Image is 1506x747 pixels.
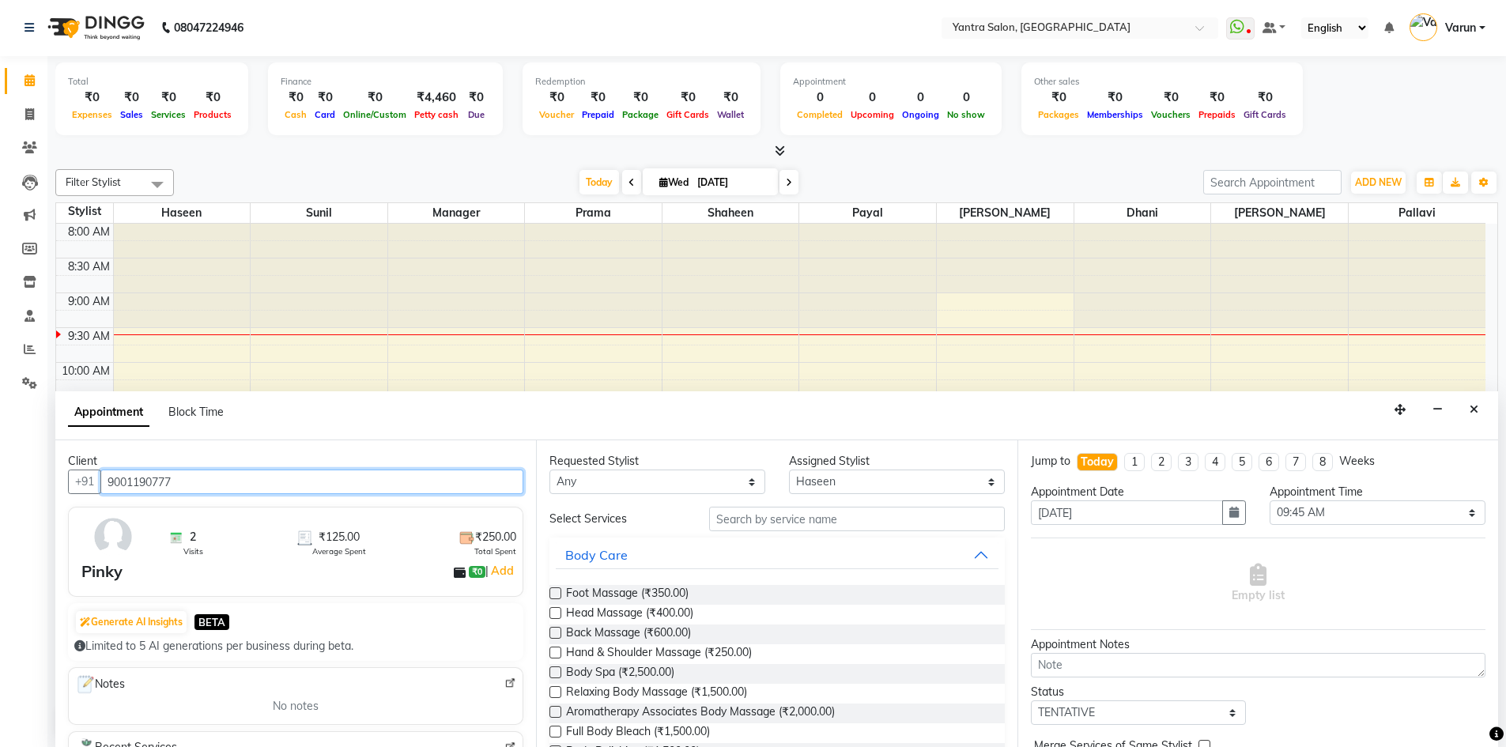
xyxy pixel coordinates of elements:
[1351,172,1406,194] button: ADD NEW
[579,170,619,194] span: Today
[549,453,765,470] div: Requested Stylist
[1463,398,1485,422] button: Close
[1259,453,1279,471] li: 6
[65,328,113,345] div: 9:30 AM
[190,89,236,107] div: ₹0
[618,89,662,107] div: ₹0
[68,109,116,120] span: Expenses
[190,529,196,545] span: 2
[535,109,578,120] span: Voucher
[937,203,1074,223] span: [PERSON_NAME]
[410,109,462,120] span: Petty cash
[312,545,366,557] span: Average Spent
[489,561,516,580] a: Add
[464,109,489,120] span: Due
[1355,176,1402,188] span: ADD NEW
[898,89,943,107] div: 0
[183,545,203,557] span: Visits
[1203,170,1342,194] input: Search Appointment
[1349,203,1485,223] span: Pallavi
[799,203,936,223] span: Payal
[190,109,236,120] span: Products
[116,109,147,120] span: Sales
[1031,500,1224,525] input: yyyy-mm-dd
[1195,89,1240,107] div: ₹0
[709,507,1005,531] input: Search by service name
[1124,453,1145,471] li: 1
[194,614,229,629] span: BETA
[566,664,674,684] span: Body Spa (₹2,500.00)
[538,511,697,527] div: Select Services
[1410,13,1437,41] img: Varun
[68,470,101,494] button: +91
[1151,453,1172,471] li: 2
[713,89,748,107] div: ₹0
[65,224,113,240] div: 8:00 AM
[566,723,710,743] span: Full Body Bleach (₹1,500.00)
[525,203,662,223] span: Prama
[281,75,490,89] div: Finance
[100,470,523,494] input: Search by Name/Mobile/Email/Code
[655,176,693,188] span: Wed
[847,109,898,120] span: Upcoming
[578,109,618,120] span: Prepaid
[1240,109,1290,120] span: Gift Cards
[898,109,943,120] span: Ongoing
[1074,203,1211,223] span: Dhani
[1232,453,1252,471] li: 5
[1339,453,1375,470] div: Weeks
[566,644,752,664] span: Hand & Shoulder Massage (₹250.00)
[76,611,187,633] button: Generate AI Insights
[75,674,125,695] span: Notes
[793,75,989,89] div: Appointment
[65,293,113,310] div: 9:00 AM
[662,109,713,120] span: Gift Cards
[66,175,121,188] span: Filter Stylist
[147,89,190,107] div: ₹0
[1178,453,1198,471] li: 3
[943,89,989,107] div: 0
[1147,109,1195,120] span: Vouchers
[116,89,147,107] div: ₹0
[68,453,523,470] div: Client
[475,529,516,545] span: ₹250.00
[1445,20,1476,36] span: Varun
[311,89,339,107] div: ₹0
[339,89,410,107] div: ₹0
[114,203,251,223] span: Haseen
[662,203,799,223] span: Shaheen
[469,566,485,579] span: ₹0
[474,545,516,557] span: Total Spent
[59,363,113,379] div: 10:00 AM
[1312,453,1333,471] li: 8
[56,203,113,220] div: Stylist
[847,89,898,107] div: 0
[1031,453,1070,470] div: Jump to
[565,545,628,564] div: Body Care
[535,89,578,107] div: ₹0
[662,89,713,107] div: ₹0
[90,514,136,560] img: avatar
[1031,684,1247,700] div: Status
[74,638,517,655] div: Limited to 5 AI generations per business during beta.
[793,89,847,107] div: 0
[147,109,190,120] span: Services
[1232,564,1285,604] span: Empty list
[1083,89,1147,107] div: ₹0
[40,6,149,50] img: logo
[410,89,462,107] div: ₹4,460
[81,560,123,583] div: Pinky
[1034,89,1083,107] div: ₹0
[281,89,311,107] div: ₹0
[1285,453,1306,471] li: 7
[1081,454,1114,470] div: Today
[251,203,387,223] span: Sunil
[618,109,662,120] span: Package
[1147,89,1195,107] div: ₹0
[1205,453,1225,471] li: 4
[174,6,243,50] b: 08047224946
[1034,75,1290,89] div: Other sales
[566,704,835,723] span: Aromatherapy Associates Body Massage (₹2,000.00)
[281,109,311,120] span: Cash
[1211,203,1348,223] span: [PERSON_NAME]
